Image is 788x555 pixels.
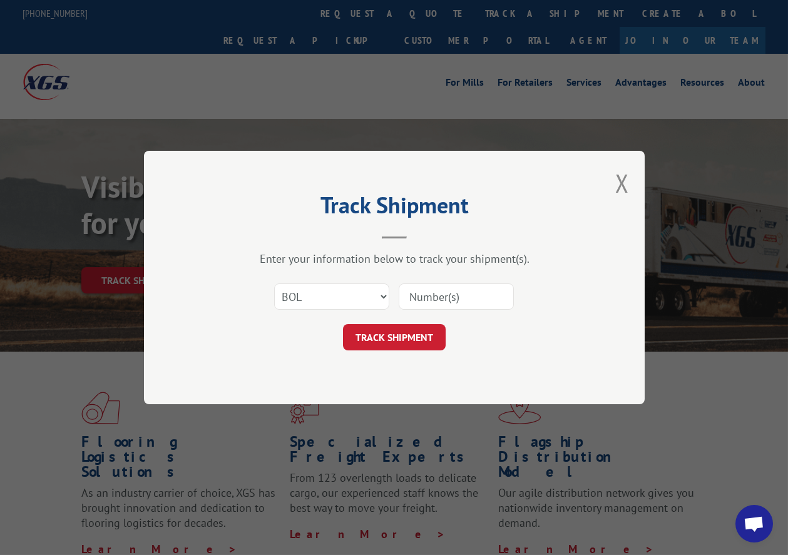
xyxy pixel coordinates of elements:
[735,505,773,542] div: Open chat
[207,252,582,266] div: Enter your information below to track your shipment(s).
[207,196,582,220] h2: Track Shipment
[343,324,446,350] button: TRACK SHIPMENT
[615,166,629,200] button: Close modal
[399,283,514,310] input: Number(s)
